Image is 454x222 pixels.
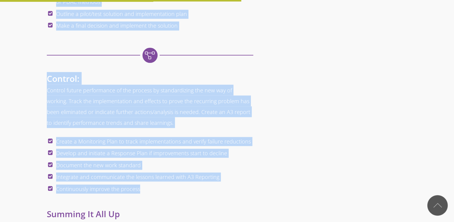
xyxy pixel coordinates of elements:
[56,171,253,183] li: Integrate and communicate the lessons learned with A3 Reporting
[47,207,253,220] h3: Summing It All Up
[56,20,253,32] li: Make a final decision and implement the solution
[47,85,253,128] p: Control future performance of the process by standardizing the new way of working. Track the impl...
[56,8,253,20] li: Outline a pilot/test solution and implementation plan
[47,72,253,85] h3: Control:
[56,159,253,171] li: Document the new work standard
[56,135,253,147] li: Create a Monitoring Plan to track implementations and verify failure reductions
[56,183,253,195] li: Continuously improve the process
[56,147,253,159] li: Develop and initiate a Response Plan if improvements start to decline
